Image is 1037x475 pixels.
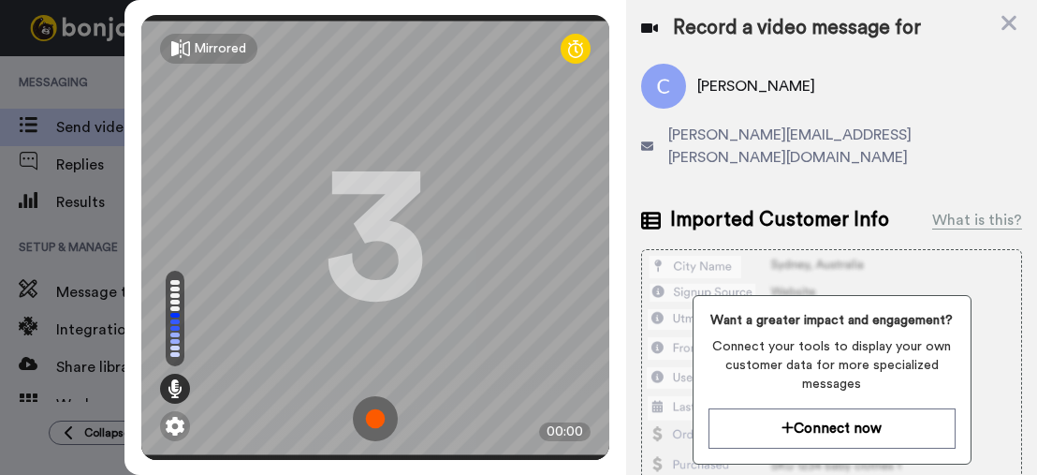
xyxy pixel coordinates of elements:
[708,408,956,449] button: Connect now
[539,423,591,441] div: 00:00
[932,209,1022,231] div: What is this?
[708,311,956,330] span: Want a greater impact and engagement?
[353,396,398,441] img: ic_record_start.svg
[668,124,1022,169] span: [PERSON_NAME][EMAIL_ADDRESS][PERSON_NAME][DOMAIN_NAME]
[324,168,427,308] div: 3
[708,337,956,393] span: Connect your tools to display your own customer data for more specialized messages
[670,206,889,234] span: Imported Customer Info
